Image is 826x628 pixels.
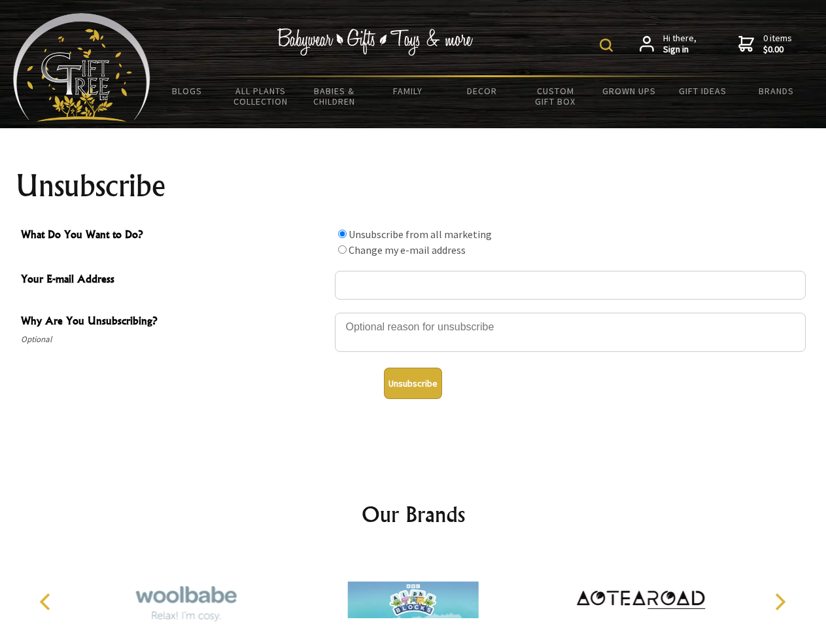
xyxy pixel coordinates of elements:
[335,271,806,300] input: Your E-mail Address
[519,77,593,115] a: Custom Gift Box
[738,33,792,56] a: 0 items$0.00
[600,39,613,52] img: product search
[26,498,800,530] h2: Our Brands
[338,245,347,254] input: What Do You Want to Do?
[371,77,445,105] a: Family
[298,77,371,115] a: Babies & Children
[16,170,811,201] h1: Unsubscribe
[663,33,697,56] span: Hi there,
[150,77,224,105] a: BLOGS
[663,44,697,56] strong: Sign in
[21,271,328,290] span: Your E-mail Address
[349,243,466,256] label: Change my e-mail address
[765,587,794,616] button: Next
[445,77,519,105] a: Decor
[592,77,666,105] a: Grown Ups
[763,44,792,56] strong: $0.00
[384,368,442,399] button: Unsubscribe
[338,230,347,238] input: What Do You Want to Do?
[21,313,328,332] span: Why Are You Unsubscribing?
[640,33,697,56] a: Hi there,Sign in
[277,28,473,56] img: Babywear - Gifts - Toys & more
[349,228,492,241] label: Unsubscribe from all marketing
[763,32,792,56] span: 0 items
[224,77,298,115] a: All Plants Collection
[21,226,328,245] span: What Do You Want to Do?
[335,313,806,352] textarea: Why Are You Unsubscribing?
[21,332,328,347] span: Optional
[740,77,814,105] a: Brands
[13,13,150,122] img: Babyware - Gifts - Toys and more...
[33,587,61,616] button: Previous
[666,77,740,105] a: Gift Ideas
